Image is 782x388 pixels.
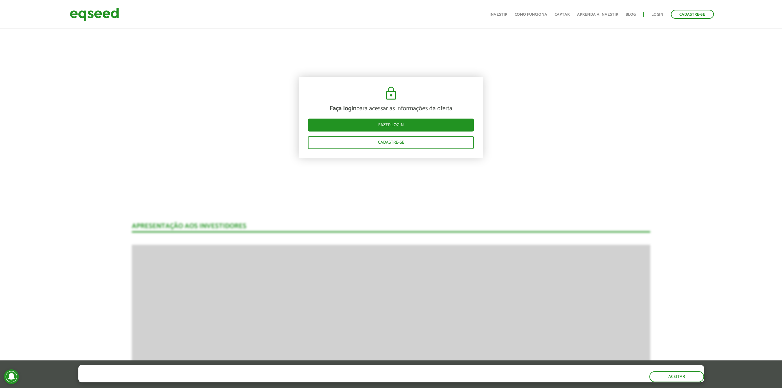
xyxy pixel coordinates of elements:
[308,136,474,149] a: Cadastre-se
[651,13,663,17] a: Login
[78,376,301,382] p: Ao clicar em "aceitar", você aceita nossa .
[649,371,704,382] button: Aceitar
[555,13,570,17] a: Captar
[489,13,507,17] a: Investir
[515,13,547,17] a: Como funciona
[70,6,119,22] img: EqSeed
[626,13,636,17] a: Blog
[78,365,301,374] h5: O site da EqSeed utiliza cookies para melhorar sua navegação.
[383,86,399,101] img: cadeado.svg
[308,105,474,112] p: para acessar as informações da oferta
[308,118,474,131] a: Fazer login
[577,13,618,17] a: Aprenda a investir
[671,10,714,19] a: Cadastre-se
[330,103,356,114] strong: Faça login
[159,377,230,382] a: política de privacidade e de cookies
